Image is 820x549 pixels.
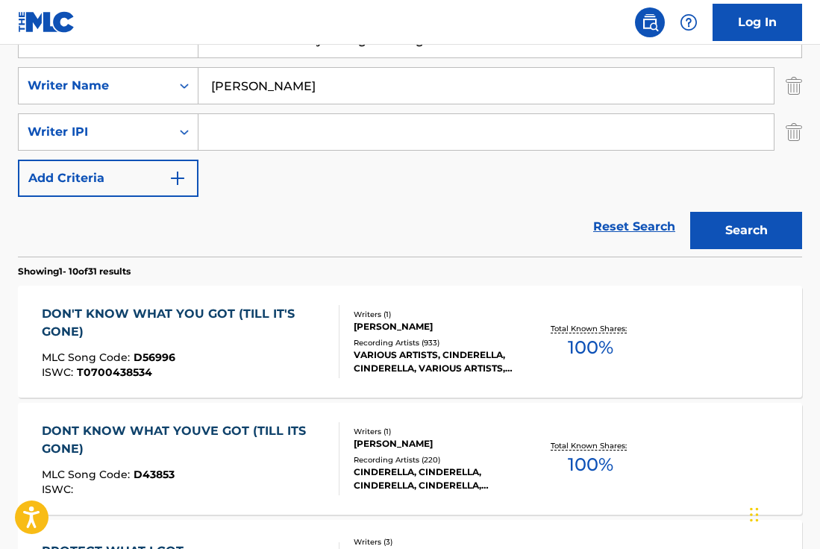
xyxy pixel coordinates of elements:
[354,348,526,375] div: VARIOUS ARTISTS, CINDERELLA, CINDERELLA, VARIOUS ARTISTS, VARIOUS ARTISTS
[42,366,77,379] span: ISWC :
[354,337,526,348] div: Recording Artists ( 933 )
[354,465,526,492] div: CINDERELLA, CINDERELLA, CINDERELLA, CINDERELLA, CINDERELLA
[551,440,630,451] p: Total Known Shares:
[18,11,75,33] img: MLC Logo
[18,286,802,398] a: DON'T KNOW WHAT YOU GOT (TILL IT'S GONE)MLC Song Code:D56996ISWC:T0700438534Writers (1)[PERSON_NA...
[750,492,759,537] div: Drag
[42,468,134,481] span: MLC Song Code :
[42,422,327,458] div: DONT KNOW WHAT YOUVE GOT (TILL ITS GONE)
[568,334,613,361] span: 100 %
[18,403,802,515] a: DONT KNOW WHAT YOUVE GOT (TILL ITS GONE)MLC Song Code:D43853ISWC:Writers (1)[PERSON_NAME]Recordin...
[354,536,526,548] div: Writers ( 3 )
[674,7,704,37] div: Help
[680,13,698,31] img: help
[354,320,526,333] div: [PERSON_NAME]
[568,451,613,478] span: 100 %
[786,67,802,104] img: Delete Criterion
[354,309,526,320] div: Writers ( 1 )
[354,426,526,437] div: Writers ( 1 )
[42,305,327,341] div: DON'T KNOW WHAT YOU GOT (TILL IT'S GONE)
[134,468,175,481] span: D43853
[28,123,162,141] div: Writer IPI
[786,113,802,151] img: Delete Criterion
[586,210,683,243] a: Reset Search
[354,454,526,465] div: Recording Artists ( 220 )
[713,4,802,41] a: Log In
[641,13,659,31] img: search
[42,351,134,364] span: MLC Song Code :
[42,483,77,496] span: ISWC :
[18,160,198,197] button: Add Criteria
[745,477,820,549] iframe: Chat Widget
[551,323,630,334] p: Total Known Shares:
[354,437,526,451] div: [PERSON_NAME]
[28,77,162,95] div: Writer Name
[169,169,187,187] img: 9d2ae6d4665cec9f34b9.svg
[18,265,131,278] p: Showing 1 - 10 of 31 results
[77,366,152,379] span: T0700438534
[18,21,802,257] form: Search Form
[635,7,665,37] a: Public Search
[690,212,802,249] button: Search
[134,351,175,364] span: D56996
